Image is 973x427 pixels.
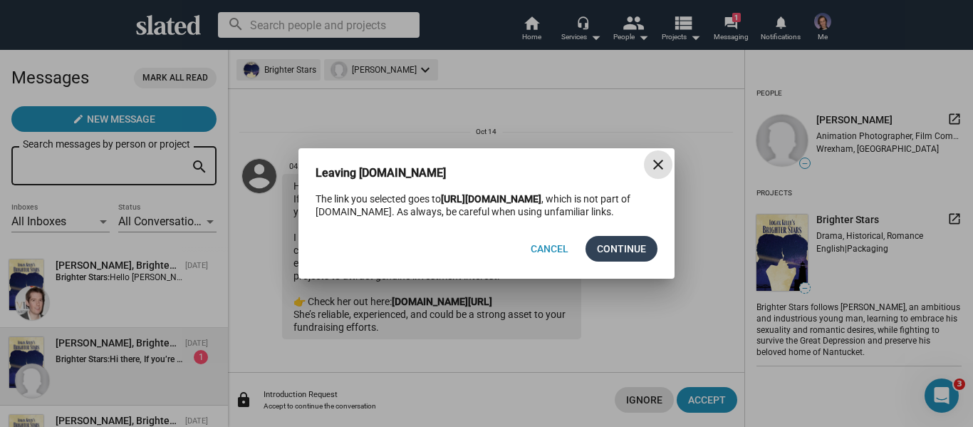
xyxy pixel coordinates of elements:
[531,236,568,262] span: Cancel
[316,165,466,180] h3: Leaving [DOMAIN_NAME]
[441,193,541,205] strong: [URL][DOMAIN_NAME]
[597,236,646,262] span: Continue
[650,156,667,173] mat-icon: close
[586,236,657,262] a: Continue
[519,236,580,262] button: Cancel
[298,192,675,219] div: The link you selected goes to , which is not part of [DOMAIN_NAME]. As always, be careful when us...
